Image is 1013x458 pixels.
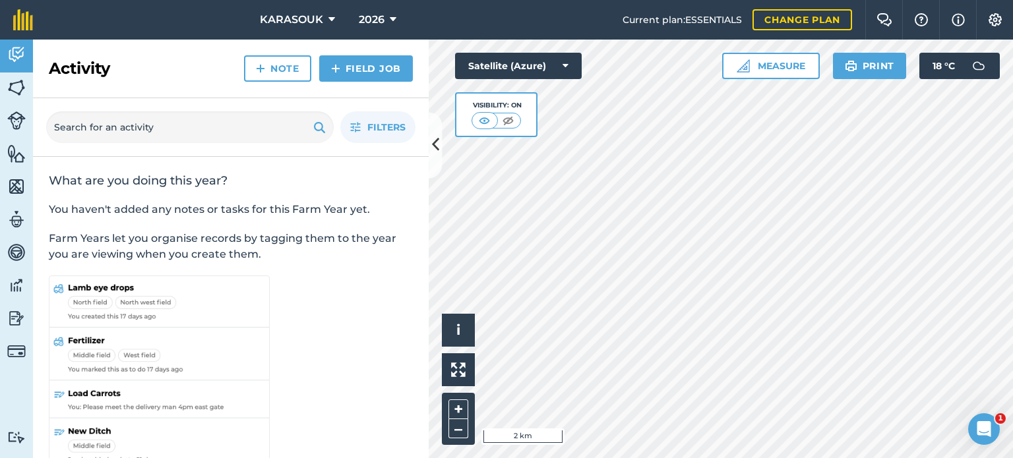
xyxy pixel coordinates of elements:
span: 18 ° C [933,53,955,79]
div: Visibility: On [472,100,522,111]
button: 18 °C [919,53,1000,79]
img: svg+xml;base64,PD94bWwgdmVyc2lvbj0iMS4wIiBlbmNvZGluZz0idXRmLTgiPz4KPCEtLSBHZW5lcmF0b3I6IEFkb2JlIE... [7,431,26,444]
button: Satellite (Azure) [455,53,582,79]
img: svg+xml;base64,PD94bWwgdmVyc2lvbj0iMS4wIiBlbmNvZGluZz0idXRmLTgiPz4KPCEtLSBHZW5lcmF0b3I6IEFkb2JlIE... [7,243,26,262]
img: Four arrows, one pointing top left, one top right, one bottom right and the last bottom left [451,362,466,377]
img: svg+xml;base64,PHN2ZyB4bWxucz0iaHR0cDovL3d3dy53My5vcmcvMjAwMC9zdmciIHdpZHRoPSIxNCIgaGVpZ2h0PSIyNC... [331,61,340,76]
img: svg+xml;base64,PHN2ZyB4bWxucz0iaHR0cDovL3d3dy53My5vcmcvMjAwMC9zdmciIHdpZHRoPSI1NiIgaGVpZ2h0PSI2MC... [7,144,26,163]
a: Change plan [752,9,852,30]
p: Farm Years let you organise records by tagging them to the year you are viewing when you create t... [49,231,413,262]
span: Current plan : ESSENTIALS [623,13,742,27]
span: Filters [367,120,406,134]
img: A cog icon [987,13,1003,26]
iframe: Intercom live chat [968,413,1000,445]
img: svg+xml;base64,PHN2ZyB4bWxucz0iaHR0cDovL3d3dy53My5vcmcvMjAwMC9zdmciIHdpZHRoPSI1MCIgaGVpZ2h0PSI0MC... [476,114,493,127]
h2: What are you doing this year? [49,173,413,188]
img: svg+xml;base64,PHN2ZyB4bWxucz0iaHR0cDovL3d3dy53My5vcmcvMjAwMC9zdmciIHdpZHRoPSIxOSIgaGVpZ2h0PSIyNC... [313,119,326,135]
img: svg+xml;base64,PD94bWwgdmVyc2lvbj0iMS4wIiBlbmNvZGluZz0idXRmLTgiPz4KPCEtLSBHZW5lcmF0b3I6IEFkb2JlIE... [7,308,26,328]
img: svg+xml;base64,PHN2ZyB4bWxucz0iaHR0cDovL3d3dy53My5vcmcvMjAwMC9zdmciIHdpZHRoPSIxOSIgaGVpZ2h0PSIyNC... [845,58,857,74]
span: 2026 [359,12,384,28]
img: svg+xml;base64,PD94bWwgdmVyc2lvbj0iMS4wIiBlbmNvZGluZz0idXRmLTgiPz4KPCEtLSBHZW5lcmF0b3I6IEFkb2JlIE... [7,45,26,65]
button: Measure [722,53,820,79]
img: svg+xml;base64,PHN2ZyB4bWxucz0iaHR0cDovL3d3dy53My5vcmcvMjAwMC9zdmciIHdpZHRoPSIxNCIgaGVpZ2h0PSIyNC... [256,61,265,76]
span: 1 [995,413,1006,424]
a: Note [244,55,311,82]
img: Two speech bubbles overlapping with the left bubble in the forefront [876,13,892,26]
button: Filters [340,111,415,143]
button: Print [833,53,907,79]
img: svg+xml;base64,PD94bWwgdmVyc2lvbj0iMS4wIiBlbmNvZGluZz0idXRmLTgiPz4KPCEtLSBHZW5lcmF0b3I6IEFkb2JlIE... [7,210,26,229]
img: svg+xml;base64,PHN2ZyB4bWxucz0iaHR0cDovL3d3dy53My5vcmcvMjAwMC9zdmciIHdpZHRoPSIxNyIgaGVpZ2h0PSIxNy... [952,12,965,28]
img: svg+xml;base64,PHN2ZyB4bWxucz0iaHR0cDovL3d3dy53My5vcmcvMjAwMC9zdmciIHdpZHRoPSI1NiIgaGVpZ2h0PSI2MC... [7,78,26,98]
img: svg+xml;base64,PD94bWwgdmVyc2lvbj0iMS4wIiBlbmNvZGluZz0idXRmLTgiPz4KPCEtLSBHZW5lcmF0b3I6IEFkb2JlIE... [966,53,992,79]
img: svg+xml;base64,PHN2ZyB4bWxucz0iaHR0cDovL3d3dy53My5vcmcvMjAwMC9zdmciIHdpZHRoPSI1MCIgaGVpZ2h0PSI0MC... [500,114,516,127]
a: Field Job [319,55,413,82]
button: – [448,419,468,438]
span: KARASOUK [260,12,323,28]
img: Ruler icon [737,59,750,72]
button: i [442,314,475,347]
img: svg+xml;base64,PHN2ZyB4bWxucz0iaHR0cDovL3d3dy53My5vcmcvMjAwMC9zdmciIHdpZHRoPSI1NiIgaGVpZ2h0PSI2MC... [7,177,26,196]
img: svg+xml;base64,PD94bWwgdmVyc2lvbj0iMS4wIiBlbmNvZGluZz0idXRmLTgiPz4KPCEtLSBHZW5lcmF0b3I6IEFkb2JlIE... [7,342,26,360]
img: fieldmargin Logo [13,9,33,30]
span: i [456,322,460,338]
img: svg+xml;base64,PD94bWwgdmVyc2lvbj0iMS4wIiBlbmNvZGluZz0idXRmLTgiPz4KPCEtLSBHZW5lcmF0b3I6IEFkb2JlIE... [7,275,26,295]
input: Search for an activity [46,111,334,143]
img: svg+xml;base64,PD94bWwgdmVyc2lvbj0iMS4wIiBlbmNvZGluZz0idXRmLTgiPz4KPCEtLSBHZW5lcmF0b3I6IEFkb2JlIE... [7,111,26,130]
p: You haven't added any notes or tasks for this Farm Year yet. [49,202,413,217]
button: + [448,399,468,419]
h2: Activity [49,58,110,79]
img: A question mark icon [913,13,929,26]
